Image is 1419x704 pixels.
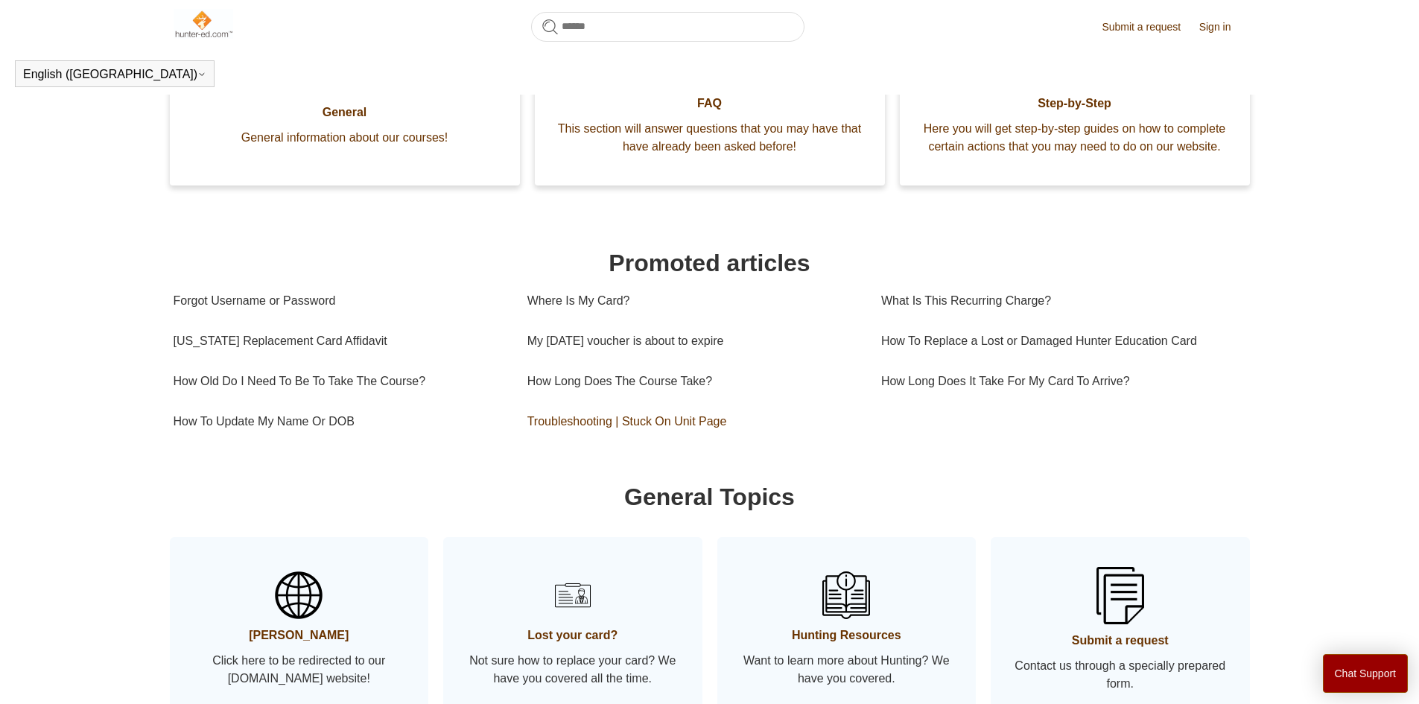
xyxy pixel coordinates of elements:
a: Forgot Username or Password [174,281,505,321]
a: My [DATE] voucher is about to expire [527,321,859,361]
a: FAQ This section will answer questions that you may have that have already been asked before! [535,57,885,185]
span: Lost your card? [466,627,680,644]
span: Hunting Resources [740,627,954,644]
span: Submit a request [1013,632,1228,650]
a: Step-by-Step Here you will get step-by-step guides on how to complete certain actions that you ma... [900,57,1250,185]
h1: General Topics [174,479,1246,515]
img: 01HZPCYSSKB2GCFG1V3YA1JVB9 [1096,567,1144,624]
img: 01HZPCYSH6ZB6VTWVB6HCD0F6B [549,571,597,619]
a: How To Replace a Lost or Damaged Hunter Education Card [881,321,1235,361]
a: Sign in [1199,19,1246,35]
img: 01HZPCYSBW5AHTQ31RY2D2VRJS [275,571,323,619]
span: General information about our courses! [192,129,498,147]
a: [US_STATE] Replacement Card Affidavit [174,321,505,361]
img: 01HZPCYSN9AJKKHAEXNV8VQ106 [822,571,870,619]
span: Step-by-Step [922,95,1228,112]
a: Troubleshooting | Stuck On Unit Page [527,402,859,442]
span: Not sure how to replace your card? We have you covered all the time. [466,652,680,688]
a: How Long Does The Course Take? [527,361,859,402]
span: This section will answer questions that you may have that have already been asked before! [557,120,863,156]
a: What Is This Recurring Charge? [881,281,1235,321]
a: How Long Does It Take For My Card To Arrive? [881,361,1235,402]
span: FAQ [557,95,863,112]
a: Where Is My Card? [527,281,859,321]
span: Want to learn more about Hunting? We have you covered. [740,652,954,688]
h1: Promoted articles [174,245,1246,281]
a: General General information about our courses! [170,57,520,185]
span: Click here to be redirected to our [DOMAIN_NAME] website! [192,652,407,688]
a: How Old Do I Need To Be To Take The Course? [174,361,505,402]
button: Chat Support [1323,654,1409,693]
a: How To Update My Name Or DOB [174,402,505,442]
span: General [192,104,498,121]
img: Hunter-Ed Help Center home page [174,9,234,39]
span: Contact us through a specially prepared form. [1013,657,1228,693]
span: [PERSON_NAME] [192,627,407,644]
button: English ([GEOGRAPHIC_DATA]) [23,68,206,81]
a: Submit a request [1102,19,1196,35]
input: Search [531,12,804,42]
span: Here you will get step-by-step guides on how to complete certain actions that you may need to do ... [922,120,1228,156]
